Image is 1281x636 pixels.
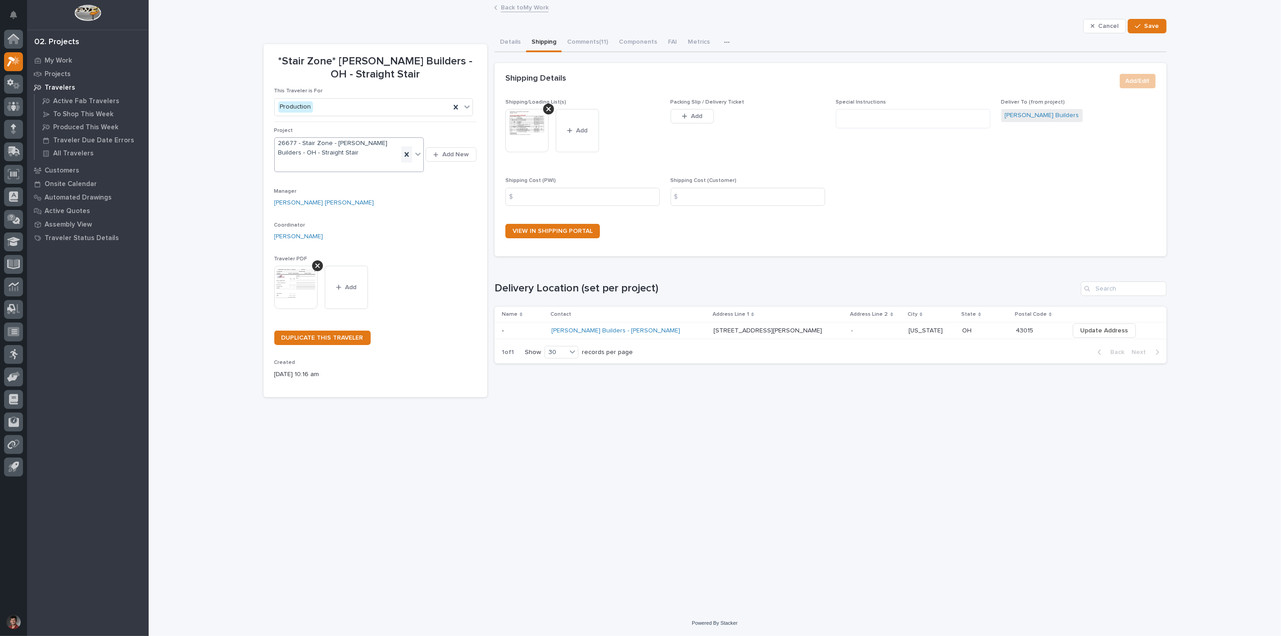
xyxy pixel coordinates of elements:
a: Onsite Calendar [27,177,149,191]
a: [PERSON_NAME] [PERSON_NAME] [274,198,374,208]
button: Add/Edit [1120,74,1156,88]
p: Projects [45,70,71,78]
span: Shipping/Loading List(s) [505,100,566,105]
span: Created [274,360,295,365]
div: Production [278,101,313,113]
a: Active Fab Travelers [35,95,149,107]
a: Produced This Week [35,121,149,133]
p: Assembly View [45,221,92,229]
a: [PERSON_NAME] [274,232,323,241]
span: 26677 - Stair Zone - [PERSON_NAME] Builders - OH - Straight Stair [278,139,398,158]
p: Produced This Week [53,123,118,132]
span: Update Address [1081,325,1128,336]
button: Add [556,109,599,152]
a: [PERSON_NAME] Builders - [PERSON_NAME] [552,327,681,335]
span: Project [274,128,293,133]
img: Workspace Logo [74,5,101,21]
h2: Shipping Details [505,74,566,84]
p: Address Line 2 [850,309,888,319]
p: [STREET_ADDRESS][PERSON_NAME] [713,325,824,335]
a: Travelers [27,81,149,94]
p: My Work [45,57,72,65]
p: Customers [45,167,79,175]
button: Notifications [4,5,23,24]
span: Shipping Cost (Customer) [671,178,737,183]
span: Add [691,112,702,120]
p: 43015 [1016,325,1035,335]
p: Active Fab Travelers [53,97,119,105]
p: *Stair Zone* [PERSON_NAME] Builders - OH - Straight Stair [274,55,477,81]
a: Powered By Stacker [692,620,737,626]
p: Address Line 1 [713,309,749,319]
p: City [908,309,918,319]
button: Shipping [526,33,562,52]
span: This Traveler is For [274,88,323,94]
span: Back [1105,348,1125,356]
span: Add New [442,150,469,159]
button: Details [495,33,526,52]
p: records per page [582,349,633,356]
button: Update Address [1073,323,1136,338]
button: Cancel [1083,19,1127,33]
button: FAI [663,33,682,52]
p: Active Quotes [45,207,90,215]
span: Shipping Cost (PWI) [505,178,556,183]
p: Travelers [45,84,75,92]
span: VIEW IN SHIPPING PORTAL [513,228,593,234]
a: Projects [27,67,149,81]
a: All Travelers [35,147,149,159]
a: DUPLICATE THIS TRAVELER [274,331,371,345]
div: $ [671,188,689,206]
span: Add [576,127,587,135]
p: [US_STATE] [909,325,945,335]
a: Traveler Status Details [27,231,149,245]
div: 30 [545,348,567,357]
a: Automated Drawings [27,191,149,204]
button: Add [671,109,714,123]
a: [PERSON_NAME] Builders [1005,111,1079,120]
button: Comments (11) [562,33,613,52]
span: Packing Slip / Delivery Ticket [671,100,745,105]
p: - [502,325,506,335]
button: Back [1090,348,1128,356]
div: 02. Projects [34,37,79,47]
span: Traveler PDF [274,256,308,262]
p: Name [502,309,518,319]
a: Customers [27,164,149,177]
input: Search [1081,282,1167,296]
p: Show [525,349,541,356]
span: Deliver To (from project) [1001,100,1065,105]
span: Add/Edit [1126,76,1150,86]
a: To Shop This Week [35,108,149,120]
button: Save [1128,19,1166,33]
a: Traveler Due Date Errors [35,134,149,146]
a: Assembly View [27,218,149,231]
div: Notifications [11,11,23,25]
p: 1 of 1 [495,341,521,363]
p: Contact [551,309,572,319]
button: Next [1128,348,1167,356]
p: [DATE] 10:16 am [274,370,477,379]
span: Special Instructions [836,100,886,105]
span: DUPLICATE THIS TRAVELER [282,335,363,341]
span: Add [345,283,356,291]
span: Next [1132,348,1152,356]
span: Coordinator [274,223,305,228]
p: Automated Drawings [45,194,112,202]
span: Cancel [1098,22,1118,30]
p: State [961,309,976,319]
div: $ [505,188,523,206]
p: Postal Code [1015,309,1047,319]
button: Add New [426,147,476,162]
p: To Shop This Week [53,110,114,118]
a: VIEW IN SHIPPING PORTAL [505,224,600,238]
p: OH [962,325,973,335]
a: My Work [27,54,149,67]
a: Back toMy Work [501,2,549,12]
h1: Delivery Location (set per project) [495,282,1077,295]
button: Metrics [682,33,715,52]
p: - [851,325,855,335]
a: Active Quotes [27,204,149,218]
span: Save [1145,22,1159,30]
